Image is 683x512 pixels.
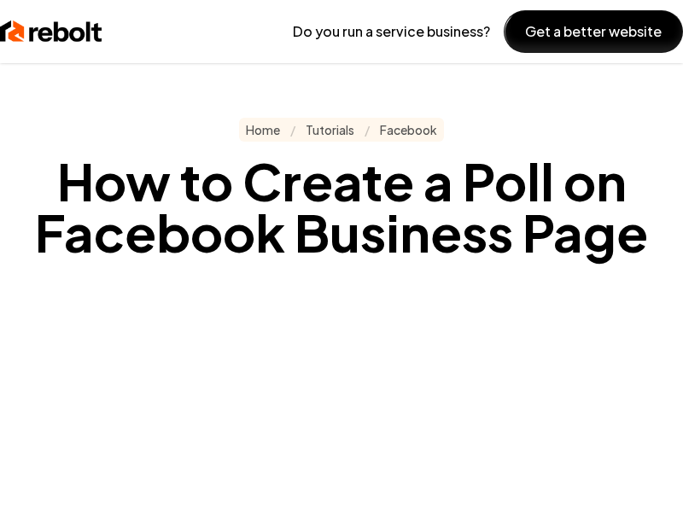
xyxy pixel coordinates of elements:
a: Tutorials [306,121,354,138]
span: / [365,121,370,138]
a: Facebook [380,121,437,138]
button: Get a better website [504,10,683,53]
span: / [290,121,295,138]
p: Do you run a service business? [293,21,490,42]
h1: How to Create a Poll on Facebook Business Page [14,155,669,258]
a: Home [246,121,280,138]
